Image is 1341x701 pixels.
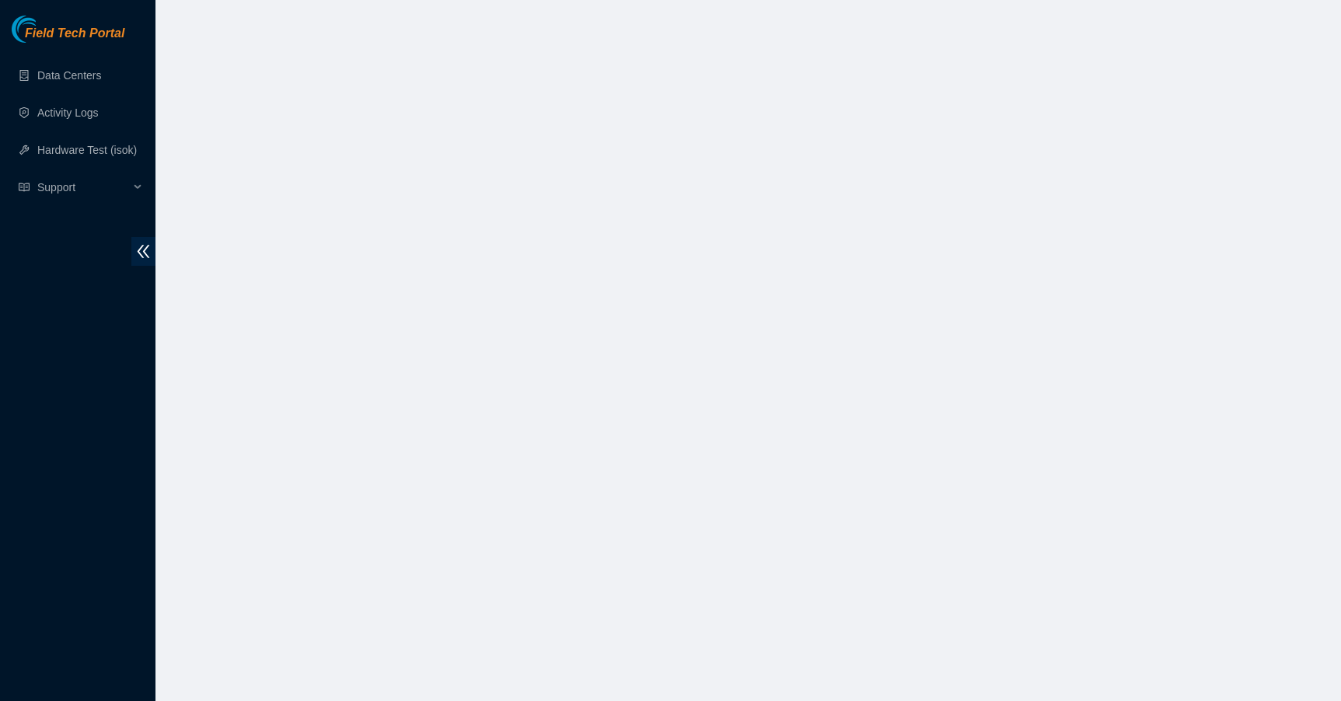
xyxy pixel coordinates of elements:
[37,172,129,203] span: Support
[131,237,155,266] span: double-left
[25,26,124,41] span: Field Tech Portal
[19,182,30,193] span: read
[12,16,79,43] img: Akamai Technologies
[37,144,137,156] a: Hardware Test (isok)
[12,28,124,48] a: Akamai TechnologiesField Tech Portal
[37,106,99,119] a: Activity Logs
[37,69,101,82] a: Data Centers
